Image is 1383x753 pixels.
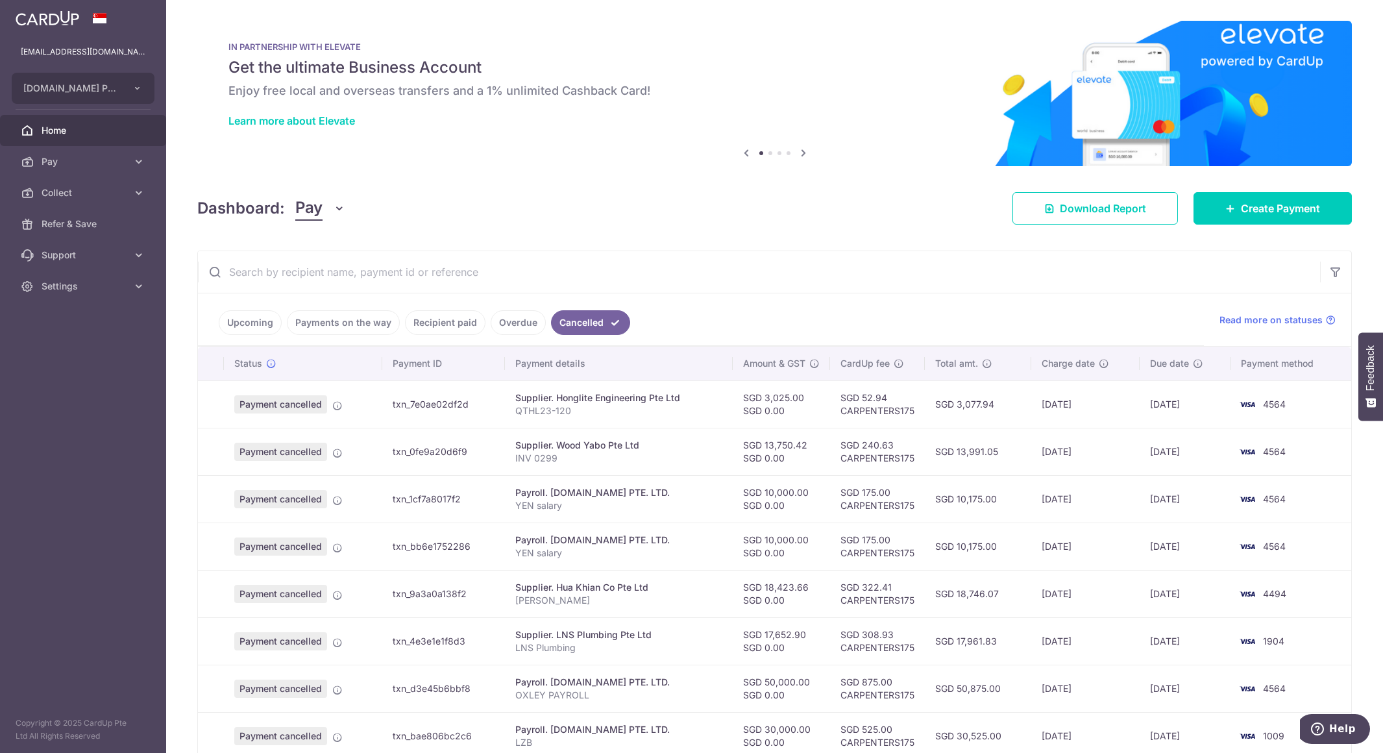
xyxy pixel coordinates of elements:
[42,155,127,168] span: Pay
[42,249,127,262] span: Support
[1263,541,1286,552] span: 4564
[1234,586,1260,602] img: Bank Card
[1234,634,1260,649] img: Bank Card
[515,594,722,607] p: [PERSON_NAME]
[743,357,805,370] span: Amount & GST
[1042,357,1095,370] span: Charge date
[228,83,1321,99] h6: Enjoy free local and overseas transfers and a 1% unlimited Cashback Card!
[228,57,1321,78] h5: Get the ultimate Business Account
[515,452,722,465] p: INV 0299
[1263,493,1286,504] span: 4564
[228,114,355,127] a: Learn more about Elevate
[197,197,285,220] h4: Dashboard:
[234,727,327,745] span: Payment cancelled
[830,380,925,428] td: SGD 52.94 CARPENTERS175
[1241,201,1320,216] span: Create Payment
[551,310,630,335] a: Cancelled
[287,310,400,335] a: Payments on the way
[1012,192,1178,225] a: Download Report
[1140,617,1230,665] td: [DATE]
[515,641,722,654] p: LNS Plumbing
[1219,314,1336,327] a: Read more on statuses
[733,380,830,428] td: SGD 3,025.00 SGD 0.00
[1234,491,1260,507] img: Bank Card
[295,196,323,221] span: Pay
[1140,380,1230,428] td: [DATE]
[515,404,722,417] p: QTHL23-120
[925,380,1031,428] td: SGD 3,077.94
[733,665,830,712] td: SGD 50,000.00 SGD 0.00
[830,475,925,523] td: SGD 175.00 CARPENTERS175
[1150,357,1189,370] span: Due date
[830,665,925,712] td: SGD 875.00 CARPENTERS175
[1234,444,1260,460] img: Bank Card
[925,570,1031,617] td: SGD 18,746.07
[42,280,127,293] span: Settings
[505,347,733,380] th: Payment details
[515,628,722,641] div: Supplier. LNS Plumbing Pte Ltd
[1031,475,1140,523] td: [DATE]
[515,534,722,547] div: Payroll. [DOMAIN_NAME] PTE. LTD.
[515,689,722,702] p: OXLEY PAYROLL
[295,196,345,221] button: Pay
[382,617,505,665] td: txn_4e3e1e1f8d3
[733,475,830,523] td: SGD 10,000.00 SGD 0.00
[1060,201,1146,216] span: Download Report
[733,428,830,475] td: SGD 13,750.42 SGD 0.00
[382,347,505,380] th: Payment ID
[405,310,485,335] a: Recipient paid
[515,391,722,404] div: Supplier. Honglite Engineering Pte Ltd
[1031,380,1140,428] td: [DATE]
[515,676,722,689] div: Payroll. [DOMAIN_NAME] PTE. LTD.
[925,475,1031,523] td: SGD 10,175.00
[830,617,925,665] td: SGD 308.93 CARPENTERS175
[1140,523,1230,570] td: [DATE]
[1219,314,1323,327] span: Read more on statuses
[491,310,546,335] a: Overdue
[1263,588,1286,599] span: 4494
[234,537,327,556] span: Payment cancelled
[935,357,978,370] span: Total amt.
[925,617,1031,665] td: SGD 17,961.83
[1031,665,1140,712] td: [DATE]
[515,499,722,512] p: YEN salary
[1234,397,1260,412] img: Bank Card
[1031,523,1140,570] td: [DATE]
[382,428,505,475] td: txn_0fe9a20d6f9
[234,357,262,370] span: Status
[21,45,145,58] p: [EMAIL_ADDRESS][DOMAIN_NAME]
[198,251,1320,293] input: Search by recipient name, payment id or reference
[1263,730,1284,741] span: 1009
[1234,681,1260,697] img: Bank Card
[42,217,127,230] span: Refer & Save
[382,475,505,523] td: txn_1cf7a8017f2
[515,736,722,749] p: LZB
[925,665,1031,712] td: SGD 50,875.00
[1031,570,1140,617] td: [DATE]
[830,523,925,570] td: SGD 175.00 CARPENTERS175
[382,665,505,712] td: txn_d3e45b6bbf8
[830,428,925,475] td: SGD 240.63 CARPENTERS175
[382,380,505,428] td: txn_7e0ae02df2d
[42,124,127,137] span: Home
[1263,399,1286,410] span: 4564
[234,632,327,650] span: Payment cancelled
[515,723,722,736] div: Payroll. [DOMAIN_NAME] PTE. LTD.
[925,523,1031,570] td: SGD 10,175.00
[382,570,505,617] td: txn_9a3a0a138f2
[1234,539,1260,554] img: Bank Card
[1140,570,1230,617] td: [DATE]
[515,486,722,499] div: Payroll. [DOMAIN_NAME] PTE. LTD.
[234,490,327,508] span: Payment cancelled
[42,186,127,199] span: Collect
[1140,428,1230,475] td: [DATE]
[234,443,327,461] span: Payment cancelled
[515,581,722,594] div: Supplier. Hua Khian Co Pte Ltd
[1263,446,1286,457] span: 4564
[515,547,722,560] p: YEN salary
[1193,192,1352,225] a: Create Payment
[733,570,830,617] td: SGD 18,423.66 SGD 0.00
[12,73,154,104] button: [DOMAIN_NAME] PTE. LTD.
[23,82,119,95] span: [DOMAIN_NAME] PTE. LTD.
